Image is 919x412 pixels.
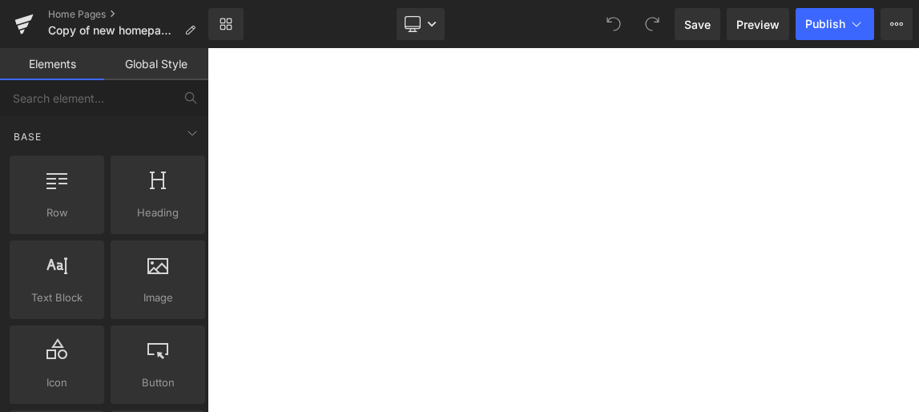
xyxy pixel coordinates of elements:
[14,289,99,306] span: Text Block
[14,204,99,221] span: Row
[881,8,913,40] button: More
[12,129,43,144] span: Base
[115,289,200,306] span: Image
[14,374,99,391] span: Icon
[48,24,178,37] span: Copy of new homepage-5.30
[208,8,244,40] a: New Library
[115,374,200,391] span: Button
[684,16,711,33] span: Save
[805,18,845,30] span: Publish
[727,8,789,40] a: Preview
[736,16,780,33] span: Preview
[636,8,668,40] button: Redo
[598,8,630,40] button: Undo
[115,204,200,221] span: Heading
[104,48,208,80] a: Global Style
[796,8,874,40] button: Publish
[48,8,208,21] a: Home Pages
